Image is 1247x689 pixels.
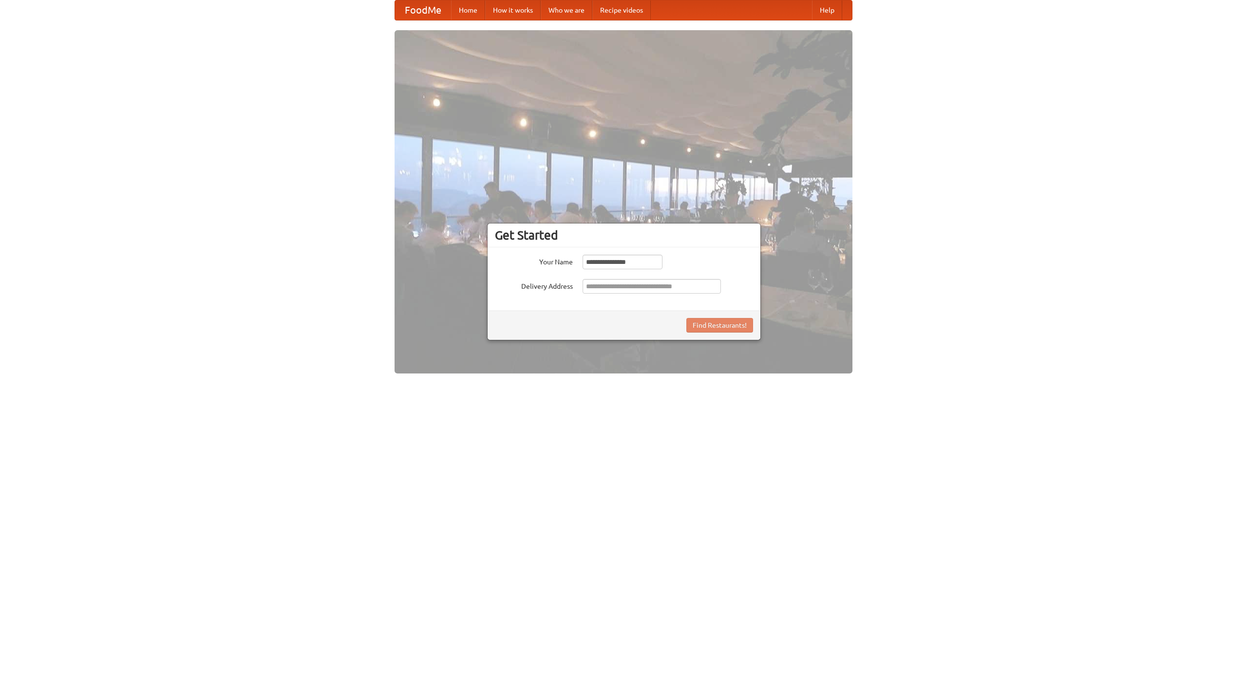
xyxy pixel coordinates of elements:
label: Your Name [495,255,573,267]
a: Help [812,0,842,20]
button: Find Restaurants! [686,318,753,333]
a: Recipe videos [592,0,651,20]
label: Delivery Address [495,279,573,291]
h3: Get Started [495,228,753,242]
a: Home [451,0,485,20]
a: FoodMe [395,0,451,20]
a: How it works [485,0,541,20]
a: Who we are [541,0,592,20]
